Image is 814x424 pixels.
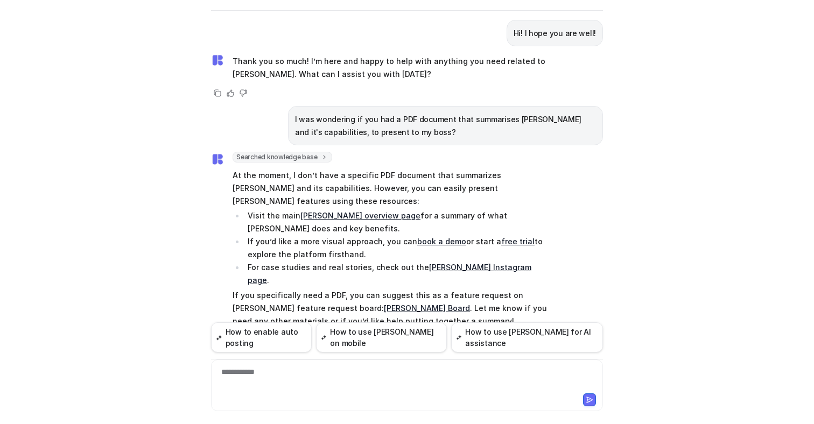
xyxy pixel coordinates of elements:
[244,209,548,235] li: Visit the main for a summary of what [PERSON_NAME] does and key benefits.
[233,169,548,208] p: At the moment, I don’t have a specific PDF document that summarizes [PERSON_NAME] and its capabil...
[295,113,596,139] p: I was wondering if you had a PDF document that summarises [PERSON_NAME] and it's capabilities, to...
[244,235,548,261] li: If you’d like a more visual approach, you can or start a to explore the platform firsthand.
[300,211,420,220] a: [PERSON_NAME] overview page
[211,153,224,166] img: Widget
[417,237,466,246] a: book a demo
[233,289,548,328] p: If you specifically need a PDF, you can suggest this as a feature request on [PERSON_NAME] featur...
[211,322,312,352] button: How to enable auto posting
[451,322,603,352] button: How to use [PERSON_NAME] for AI assistance
[244,261,548,287] li: For case studies and real stories, check out the .
[316,322,447,352] button: How to use [PERSON_NAME] on mobile
[501,237,535,246] a: free trial
[233,55,548,81] p: Thank you so much! I’m here and happy to help with anything you need related to [PERSON_NAME]. Wh...
[384,303,470,313] a: [PERSON_NAME] Board
[514,27,596,40] p: Hi! I hope you are well!
[211,54,224,67] img: Widget
[233,152,332,162] span: Searched knowledge base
